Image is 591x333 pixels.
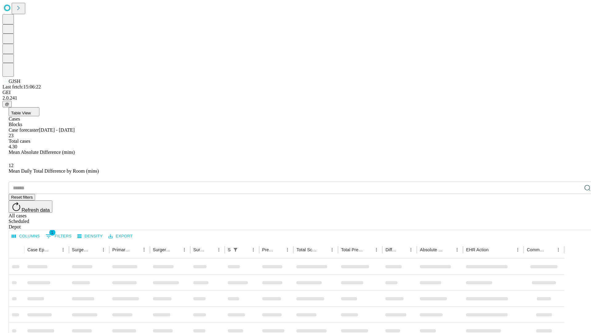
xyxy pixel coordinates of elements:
[228,247,231,252] div: Scheduled In Room Duration
[131,245,140,254] button: Sort
[9,138,30,144] span: Total cases
[249,245,258,254] button: Menu
[44,231,73,241] button: Show filters
[341,247,363,252] div: Total Predicted Duration
[9,144,17,149] span: 4.30
[527,247,545,252] div: Comments
[90,245,99,254] button: Sort
[27,247,50,252] div: Case Epic Id
[171,245,180,254] button: Sort
[9,127,39,133] span: Case forecaster
[9,79,20,84] span: GJSH
[99,245,108,254] button: Menu
[466,247,488,252] div: EHR Action
[513,245,522,254] button: Menu
[545,245,554,254] button: Sort
[231,245,240,254] button: Show filters
[193,247,205,252] div: Surgery Date
[22,208,50,213] span: Refresh data
[49,229,55,236] span: 1
[153,247,171,252] div: Surgery Name
[180,245,189,254] button: Menu
[11,195,33,199] span: Reset filters
[283,245,292,254] button: Menu
[489,245,498,254] button: Sort
[112,247,130,252] div: Primary Service
[2,101,12,107] button: @
[385,247,397,252] div: Difference
[206,245,215,254] button: Sort
[59,245,67,254] button: Menu
[2,84,41,89] span: Last fetch: 15:06:22
[9,107,39,116] button: Table View
[39,127,74,133] span: [DATE] - [DATE]
[9,194,35,200] button: Reset filters
[398,245,407,254] button: Sort
[140,245,148,254] button: Menu
[5,102,9,106] span: @
[262,247,274,252] div: Predicted In Room Duration
[420,247,444,252] div: Absolute Difference
[240,245,249,254] button: Sort
[444,245,453,254] button: Sort
[215,245,223,254] button: Menu
[10,232,42,241] button: Select columns
[76,232,104,241] button: Density
[275,245,283,254] button: Sort
[364,245,372,254] button: Sort
[2,90,589,95] div: GEI
[231,245,240,254] div: 1 active filter
[9,150,75,155] span: Mean Absolute Difference (mins)
[107,232,134,241] button: Export
[72,247,90,252] div: Surgeon Name
[372,245,381,254] button: Menu
[328,245,336,254] button: Menu
[453,245,461,254] button: Menu
[9,168,99,174] span: Mean Daily Total Difference by Room (mins)
[9,200,52,213] button: Refresh data
[2,95,589,101] div: 2.0.241
[319,245,328,254] button: Sort
[296,247,319,252] div: Total Scheduled Duration
[11,111,31,115] span: Table View
[9,163,14,168] span: 12
[9,133,14,138] span: 23
[50,245,59,254] button: Sort
[407,245,415,254] button: Menu
[554,245,563,254] button: Menu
